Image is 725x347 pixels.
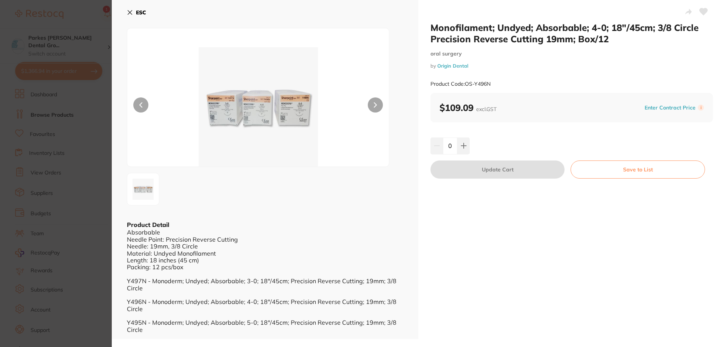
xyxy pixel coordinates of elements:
[127,6,146,19] button: ESC
[476,106,497,113] span: excl. GST
[430,51,713,57] small: oral surgery
[440,102,497,113] b: $109.09
[127,221,169,228] b: Product Detail
[437,63,468,69] a: Origin Dental
[430,81,491,87] small: Product Code: OS-Y496N
[130,176,157,203] img: b3MteTQ5N24tanBn
[430,63,713,69] small: by
[642,104,698,111] button: Enter Contract Price
[180,47,337,167] img: b3MteTQ5N24tanBn
[127,229,403,333] div: Absorbable Needle Point: Precision Reverse Cutting Needle: 19mm, 3/8 Circle Material: Undyed Mono...
[698,105,704,111] label: i
[430,160,565,179] button: Update Cart
[430,22,713,45] h2: Monofilament; Undyed; Absorbable; 4-0; 18″/45cm; 3/8 Circle Precision Reverse Cutting 19mm; Box/12
[571,160,705,179] button: Save to List
[136,9,146,16] b: ESC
